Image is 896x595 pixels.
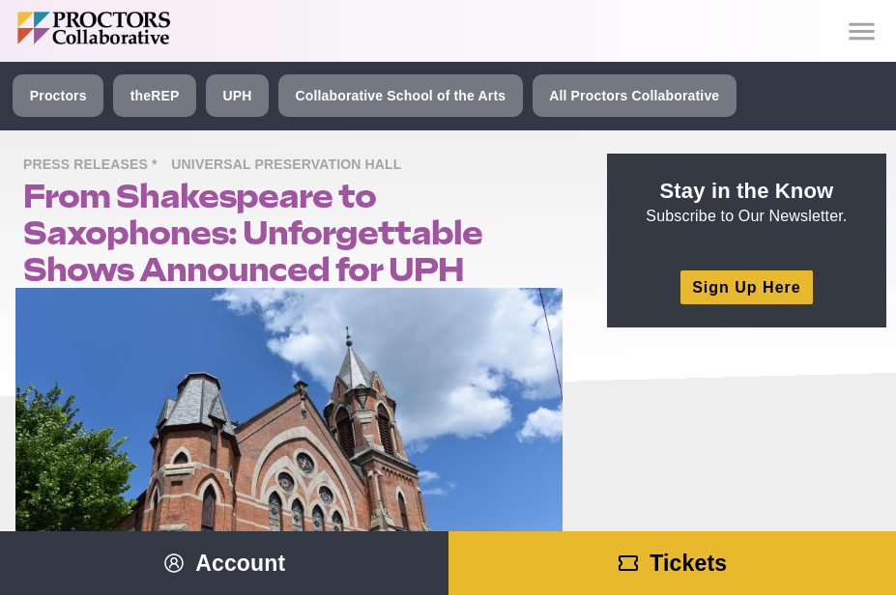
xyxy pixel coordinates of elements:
a: Press Releases * [23,156,167,172]
span: Tickets [650,551,727,576]
span: Universal Preservation Hall [171,154,411,178]
span: Press Releases * [23,154,167,178]
a: UPH [206,74,269,117]
img: Proctors logo [17,12,264,44]
iframe: Advertisement [601,351,891,592]
h1: From Shakespeare to Saxophones: Unforgettable Shows Announced for UPH [23,178,563,288]
a: Collaborative School of the Arts [278,74,523,117]
a: theREP [113,74,196,117]
a: All Proctors Collaborative [533,74,737,117]
p: Subscribe to Our Newsletter. [630,177,863,227]
strong: Stay in the Know [660,179,834,203]
a: Proctors [13,74,103,117]
a: Universal Preservation Hall [171,156,411,172]
a: Sign Up Here [680,270,812,304]
span: Account [195,551,285,576]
